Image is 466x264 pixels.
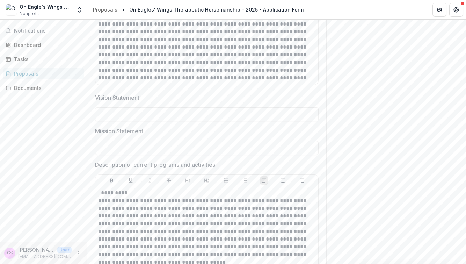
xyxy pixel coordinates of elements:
[90,5,120,15] a: Proposals
[20,10,39,17] span: Nonprofit
[3,25,84,36] button: Notifications
[3,39,84,51] a: Dashboard
[18,254,72,260] p: [EMAIL_ADDRESS][DOMAIN_NAME]
[74,249,83,257] button: More
[95,160,215,169] p: Description of current programs and activities
[18,246,54,254] p: [PERSON_NAME] <[EMAIL_ADDRESS][DOMAIN_NAME]> <[EMAIL_ADDRESS][DOMAIN_NAME]>
[14,56,79,63] div: Tasks
[95,127,143,135] p: Mission Statement
[108,176,116,185] button: Bold
[184,176,192,185] button: Heading 1
[241,176,249,185] button: Ordered List
[3,53,84,65] a: Tasks
[93,6,117,13] div: Proposals
[222,176,230,185] button: Bullet List
[3,68,84,79] a: Proposals
[14,28,81,34] span: Notifications
[90,5,306,15] nav: breadcrumb
[74,3,84,17] button: Open entity switcher
[14,84,79,92] div: Documents
[6,4,17,15] img: On Eagle's Wings Therapeutic Horsemanship
[129,6,304,13] div: On Eagles' Wings Therapeutic Horsemanship - 2025 - Application Form
[57,247,72,253] p: User
[165,176,173,185] button: Strike
[146,176,154,185] button: Italicize
[432,3,446,17] button: Partners
[126,176,135,185] button: Underline
[279,176,287,185] button: Align Center
[449,3,463,17] button: Get Help
[14,41,79,49] div: Dashboard
[20,3,72,10] div: On Eagle's Wings Therapeutic Horsemanship
[203,176,211,185] button: Heading 2
[14,70,79,77] div: Proposals
[95,93,139,102] p: Vision Statement
[260,176,268,185] button: Align Left
[7,251,13,255] div: Carol Petitto <oneagleswingswva@gmail.com> <oneagleswingswva@gmail.com>
[3,82,84,94] a: Documents
[298,176,306,185] button: Align Right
